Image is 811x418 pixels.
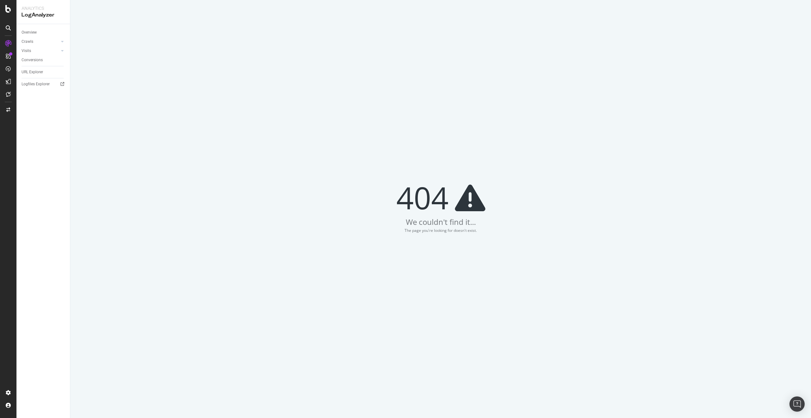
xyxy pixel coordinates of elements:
a: Conversions [22,57,66,63]
div: Visits [22,48,31,54]
div: Overview [22,29,37,36]
div: The page you're looking for doesn't exist. [405,228,477,233]
div: URL Explorer [22,69,43,75]
div: Logfiles Explorer [22,81,50,88]
a: Overview [22,29,66,36]
div: LogAnalyzer [22,11,65,19]
div: Crawls [22,38,33,45]
div: Analytics [22,5,65,11]
a: URL Explorer [22,69,66,75]
a: Visits [22,48,59,54]
a: Logfiles Explorer [22,81,66,88]
div: 404 [396,182,485,213]
div: We couldn't find it... [406,217,476,227]
div: Open Intercom Messenger [789,396,805,412]
div: Conversions [22,57,43,63]
a: Crawls [22,38,59,45]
